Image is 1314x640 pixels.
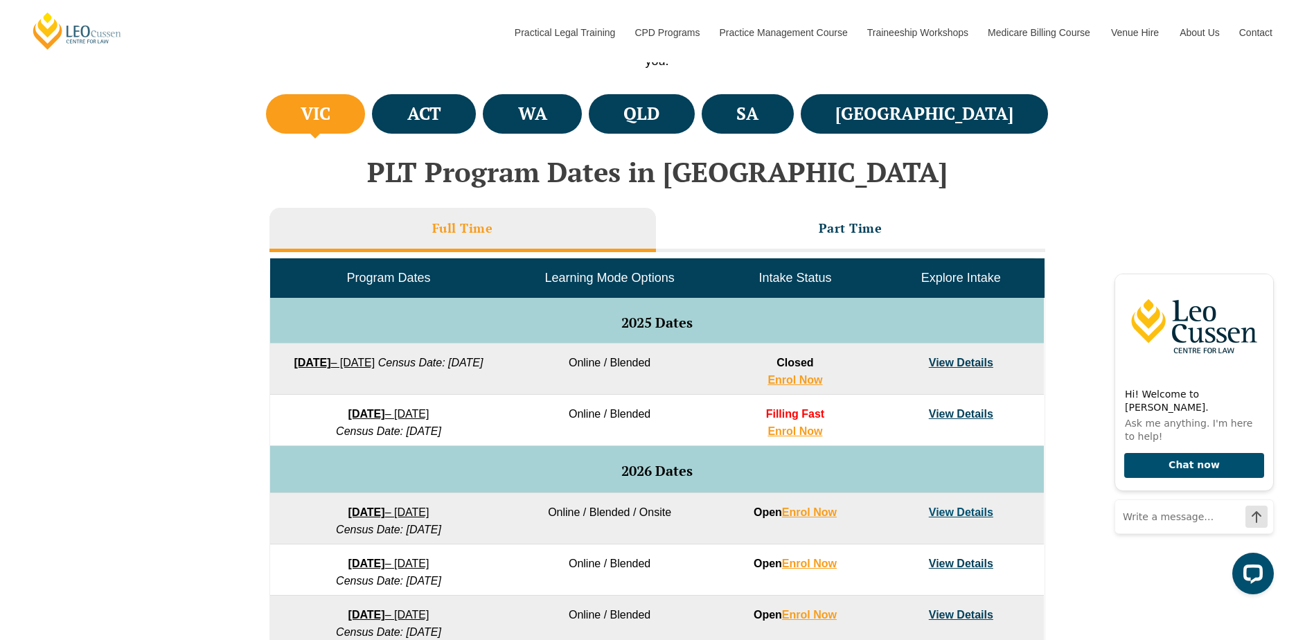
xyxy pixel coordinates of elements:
a: Venue Hire [1101,3,1169,62]
span: Closed [776,357,813,368]
em: Census Date: [DATE] [378,357,483,368]
a: Enrol Now [782,506,837,518]
strong: [DATE] [348,609,385,621]
a: View Details [929,506,993,518]
span: Explore Intake [921,271,1001,285]
em: Census Date: [DATE] [336,524,441,535]
h4: VIC [301,103,330,125]
strong: Open [754,609,837,621]
h2: PLT Program Dates in [GEOGRAPHIC_DATA] [263,157,1052,187]
strong: [DATE] [348,558,385,569]
a: View Details [929,357,993,368]
a: Practice Management Course [709,3,857,62]
a: View Details [929,609,993,621]
a: View Details [929,408,993,420]
a: Traineeship Workshops [857,3,977,62]
td: Online / Blended / Onsite [507,493,712,544]
h3: Part Time [819,220,882,236]
a: Practical Legal Training [504,3,625,62]
a: CPD Programs [624,3,709,62]
em: Census Date: [DATE] [336,425,441,437]
h4: QLD [623,103,659,125]
span: 2026 Dates [621,461,693,480]
a: About Us [1169,3,1229,62]
span: Learning Mode Options [545,271,675,285]
em: Census Date: [DATE] [336,575,441,587]
a: Enrol Now [767,425,822,437]
a: Medicare Billing Course [977,3,1101,62]
td: Online / Blended [507,344,712,395]
span: 2025 Dates [621,313,693,332]
strong: Open [754,558,837,569]
h3: Full Time [432,220,493,236]
a: Enrol Now [782,609,837,621]
h4: [GEOGRAPHIC_DATA] [835,103,1013,125]
span: Filling Fast [766,408,824,420]
a: [DATE]– [DATE] [348,609,429,621]
a: [DATE]– [DATE] [348,558,429,569]
td: Online / Blended [507,395,712,446]
a: [DATE]– [DATE] [294,357,375,368]
td: Online / Blended [507,544,712,596]
h4: ACT [407,103,441,125]
strong: [DATE] [348,408,385,420]
a: Contact [1229,3,1283,62]
a: [PERSON_NAME] Centre for Law [31,11,123,51]
span: Intake Status [758,271,831,285]
a: [DATE]– [DATE] [348,408,429,420]
strong: [DATE] [294,357,330,368]
strong: Open [754,506,837,518]
a: View Details [929,558,993,569]
iframe: LiveChat chat widget [1103,260,1279,605]
strong: [DATE] [348,506,385,518]
h4: SA [736,103,758,125]
em: Census Date: [DATE] [336,626,441,638]
span: Program Dates [346,271,430,285]
a: Enrol Now [767,374,822,386]
h4: WA [518,103,547,125]
a: Enrol Now [782,558,837,569]
a: [DATE]– [DATE] [348,506,429,518]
